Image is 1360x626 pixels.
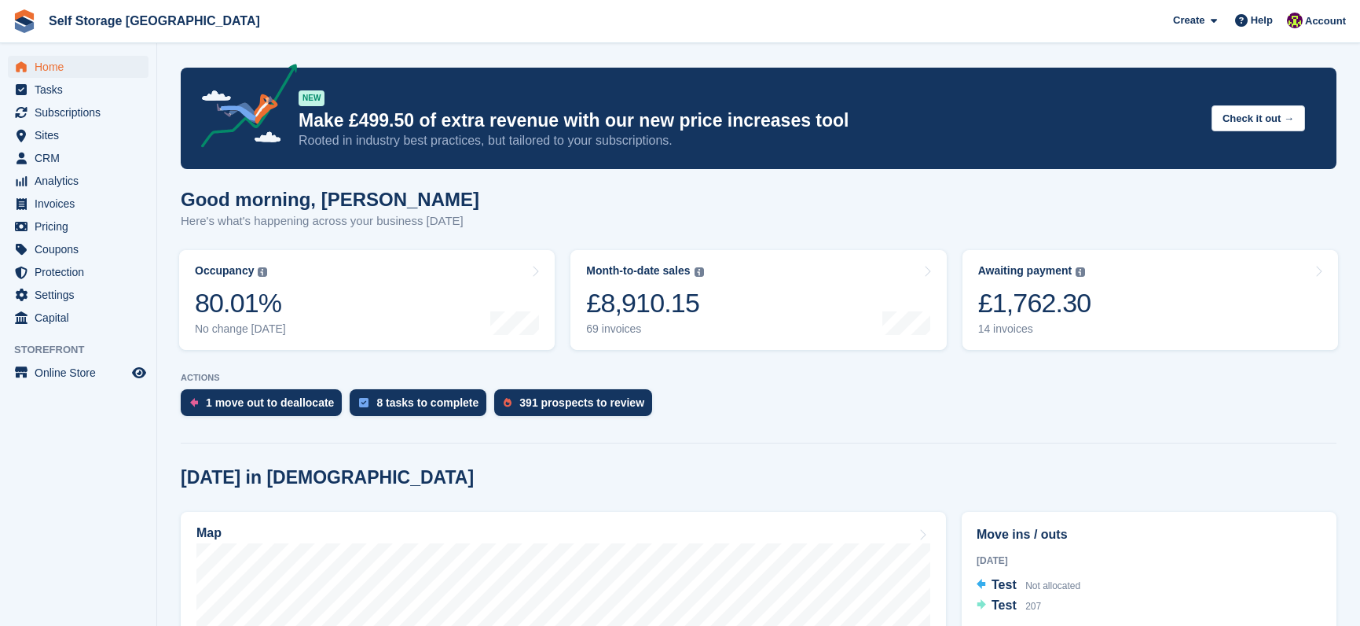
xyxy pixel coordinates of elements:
img: Nicholas Williams [1287,13,1303,28]
div: Month-to-date sales [586,264,690,278]
p: Rooted in industry best practices, but tailored to your subscriptions. [299,132,1199,149]
div: 80.01% [195,287,286,319]
div: Occupancy [195,264,254,278]
div: NEW [299,90,324,106]
a: Test 207 [977,596,1041,617]
a: menu [8,362,148,384]
div: £1,762.30 [978,287,1091,319]
a: menu [8,261,148,283]
h2: [DATE] in [DEMOGRAPHIC_DATA] [181,467,474,488]
span: Home [35,56,129,78]
h1: Good morning, [PERSON_NAME] [181,189,479,210]
a: menu [8,101,148,123]
span: Pricing [35,215,129,238]
span: Analytics [35,170,129,192]
div: 1 move out to deallocate [206,396,334,409]
span: Help [1251,13,1273,28]
span: Storefront [14,342,156,358]
p: ACTIONS [181,373,1336,383]
a: Preview store [130,363,148,382]
div: No change [DATE] [195,322,286,336]
img: price-adjustments-announcement-icon-8257ccfd72463d97f412b2fc003d46551f7dbcb40ab6d574587a9cd5c0d94... [188,64,298,153]
div: 69 invoices [586,322,703,336]
a: menu [8,193,148,215]
a: menu [8,124,148,146]
div: 8 tasks to complete [376,396,478,409]
a: menu [8,307,148,329]
img: icon-info-grey-7440780725fd019a000dd9b08b2336e03edf1995a4989e88bcd33f0948082b44.svg [695,267,704,277]
h2: Move ins / outs [977,525,1322,544]
span: Subscriptions [35,101,129,123]
a: menu [8,170,148,192]
div: £8,910.15 [586,287,703,319]
h2: Map [196,526,222,540]
span: Protection [35,261,129,283]
span: Coupons [35,238,129,260]
div: 391 prospects to review [519,396,644,409]
a: menu [8,56,148,78]
a: menu [8,147,148,169]
img: prospect-51fa495bee0391a8d652442698ab0144808aea92771e9ea1ae160a38d050c398.svg [504,398,511,407]
span: Account [1305,13,1346,29]
img: icon-info-grey-7440780725fd019a000dd9b08b2336e03edf1995a4989e88bcd33f0948082b44.svg [1076,267,1085,277]
span: Online Store [35,362,129,384]
a: 8 tasks to complete [350,389,494,424]
button: Check it out → [1212,105,1305,131]
span: Capital [35,307,129,329]
span: Invoices [35,193,129,215]
a: Test Not allocated [977,576,1080,596]
span: Sites [35,124,129,146]
p: Make £499.50 of extra revenue with our new price increases tool [299,109,1199,132]
span: Not allocated [1025,580,1080,591]
span: Settings [35,284,129,306]
a: Occupancy 80.01% No change [DATE] [179,250,555,350]
a: Awaiting payment £1,762.30 14 invoices [962,250,1338,350]
a: menu [8,79,148,101]
img: task-75834270c22a3079a89374b754ae025e5fb1db73e45f91037f5363f120a921f8.svg [359,398,368,407]
a: menu [8,284,148,306]
span: Test [992,578,1017,591]
a: 1 move out to deallocate [181,389,350,424]
span: Tasks [35,79,129,101]
a: 391 prospects to review [494,389,660,424]
a: Month-to-date sales £8,910.15 69 invoices [570,250,946,350]
img: move_outs_to_deallocate_icon-f764333ba52eb49d3ac5e1228854f67142a1ed5810a6f6cc68b1a99e826820c5.svg [190,398,198,407]
img: icon-info-grey-7440780725fd019a000dd9b08b2336e03edf1995a4989e88bcd33f0948082b44.svg [258,267,267,277]
p: Here's what's happening across your business [DATE] [181,212,479,230]
span: Test [992,598,1017,612]
span: 207 [1025,601,1041,612]
a: menu [8,238,148,260]
a: menu [8,215,148,238]
div: [DATE] [977,554,1322,568]
span: CRM [35,147,129,169]
div: 14 invoices [978,322,1091,336]
a: Self Storage [GEOGRAPHIC_DATA] [42,8,266,34]
span: Create [1173,13,1204,28]
img: stora-icon-8386f47178a22dfd0bd8f6a31ec36ba5ce8667c1dd55bd0f319d3a0aa187defe.svg [13,9,36,33]
div: Awaiting payment [978,264,1072,278]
